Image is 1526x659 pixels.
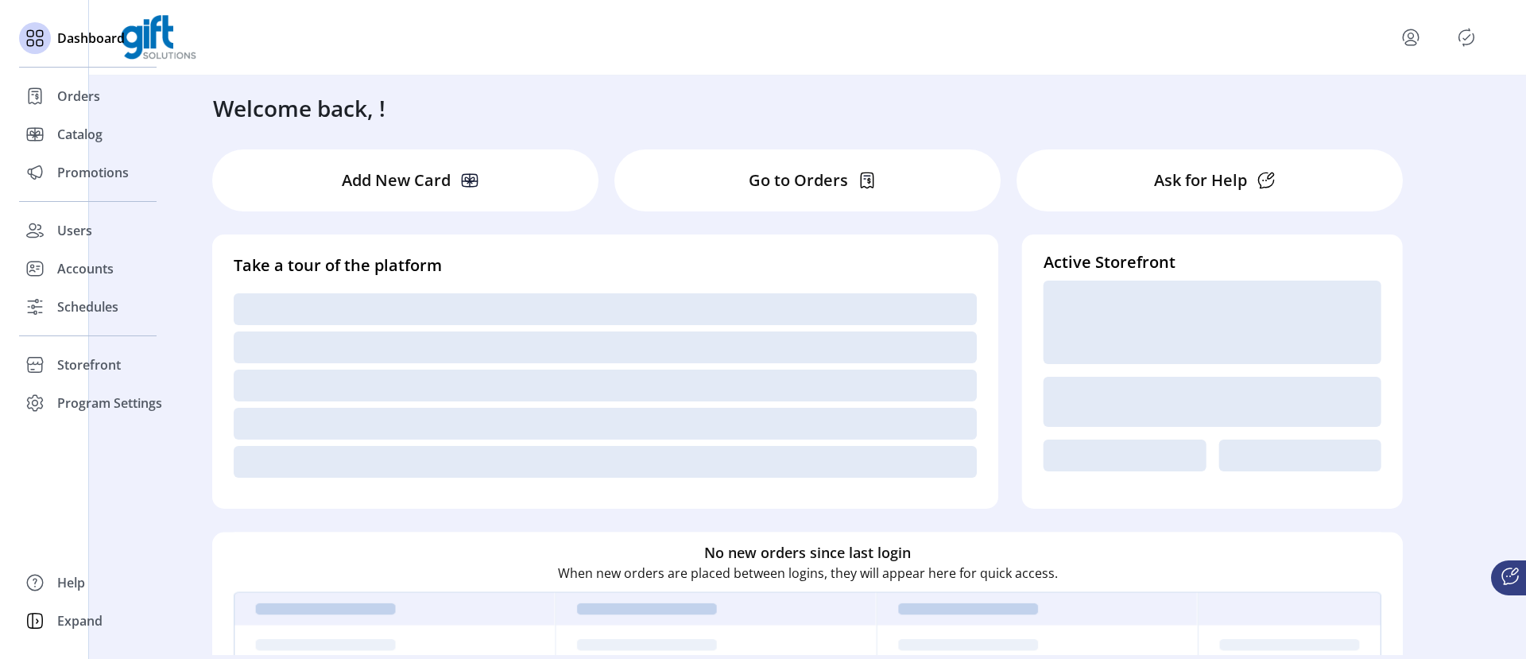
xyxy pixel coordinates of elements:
span: Accounts [57,259,114,278]
h4: Active Storefront [1044,250,1381,274]
p: When new orders are placed between logins, they will appear here for quick access. [558,564,1058,583]
span: Dashboard [57,29,125,48]
h4: Take a tour of the platform [234,254,977,277]
button: menu [1398,25,1423,50]
span: Catalog [57,125,103,144]
h6: No new orders since last login [704,542,911,564]
span: Expand [57,611,103,630]
span: Storefront [57,355,121,374]
h3: Welcome back, ! [213,91,385,125]
p: Ask for Help [1154,169,1247,192]
span: Promotions [57,163,129,182]
span: Users [57,221,92,240]
button: Publisher Panel [1454,25,1479,50]
p: Go to Orders [749,169,848,192]
span: Schedules [57,297,118,316]
span: Program Settings [57,393,162,413]
img: logo [121,15,196,60]
span: Orders [57,87,100,106]
p: Add New Card [342,169,451,192]
span: Help [57,573,85,592]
